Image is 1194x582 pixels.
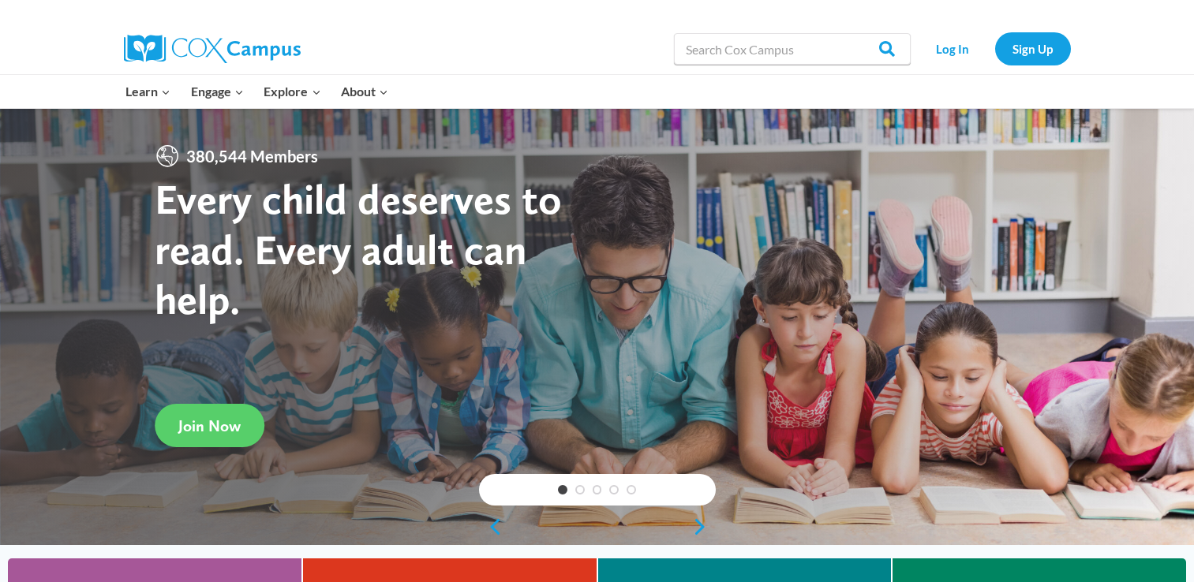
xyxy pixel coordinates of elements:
img: Cox Campus [124,35,301,63]
a: Log In [919,32,987,65]
a: Sign Up [995,32,1071,65]
div: content slider buttons [479,511,716,543]
input: Search Cox Campus [674,33,911,65]
span: Join Now [178,416,241,435]
a: 1 [558,485,567,494]
a: 5 [627,485,636,494]
a: 2 [575,485,585,494]
nav: Primary Navigation [116,75,399,108]
span: Engage [191,81,244,102]
span: Learn [125,81,170,102]
a: previous [479,517,503,536]
a: next [692,517,716,536]
span: Explore [264,81,320,102]
span: 380,544 Members [180,144,324,169]
nav: Secondary Navigation [919,32,1071,65]
span: About [341,81,388,102]
strong: Every child deserves to read. Every adult can help. [155,173,562,324]
a: Join Now [155,404,264,447]
a: 4 [609,485,619,494]
a: 3 [593,485,602,494]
